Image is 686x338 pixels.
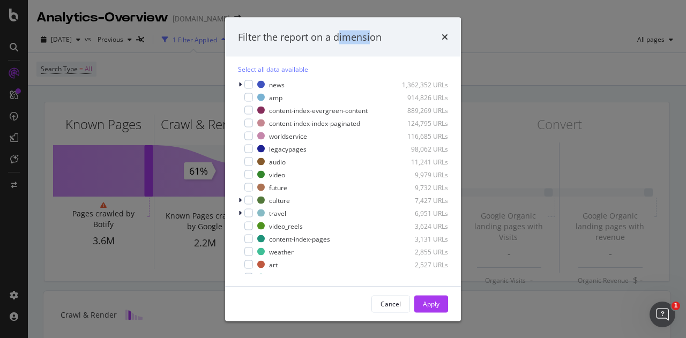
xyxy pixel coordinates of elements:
[269,170,285,179] div: video
[396,234,448,243] div: 3,131 URLs
[269,183,287,192] div: future
[396,80,448,89] div: 1,362,352 URLs
[396,118,448,127] div: 124,795 URLs
[396,273,448,282] div: 312 URLs
[269,80,285,89] div: news
[269,221,303,230] div: video_reels
[414,295,448,312] button: Apply
[238,30,382,44] div: Filter the report on a dimension
[396,170,448,179] div: 9,979 URLs
[269,106,368,115] div: content-index-evergreen-content
[269,208,286,217] div: travel
[396,93,448,102] div: 914,826 URLs
[269,247,294,256] div: weather
[672,302,680,310] span: 1
[442,30,448,44] div: times
[269,273,287,282] div: topics
[269,260,278,269] div: art
[269,118,360,127] div: content-index-index-paginated
[269,131,307,140] div: worldservice
[269,234,330,243] div: content-index-pages
[269,157,286,166] div: audio
[396,144,448,153] div: 98,062 URLs
[396,260,448,269] div: 2,527 URLs
[396,183,448,192] div: 9,732 URLs
[238,65,448,74] div: Select all data available
[396,208,448,217] div: 6,951 URLs
[396,106,448,115] div: 889,269 URLs
[269,196,290,205] div: culture
[396,221,448,230] div: 3,624 URLs
[396,247,448,256] div: 2,855 URLs
[396,196,448,205] div: 7,427 URLs
[381,299,401,308] div: Cancel
[650,302,675,327] iframe: Intercom live chat
[396,157,448,166] div: 11,241 URLs
[269,144,307,153] div: legacypages
[396,131,448,140] div: 116,685 URLs
[269,93,282,102] div: amp
[423,299,439,308] div: Apply
[371,295,410,312] button: Cancel
[225,17,461,321] div: modal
